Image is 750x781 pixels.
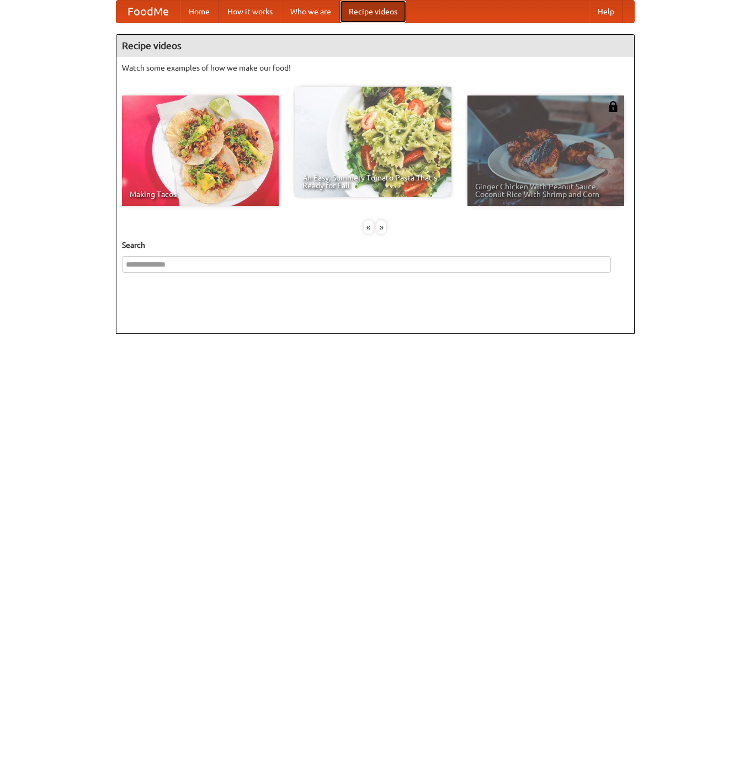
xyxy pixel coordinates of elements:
p: Watch some examples of how we make our food! [122,62,629,73]
span: An Easy, Summery Tomato Pasta That's Ready for Fall [302,174,444,189]
img: 483408.png [608,101,619,112]
div: » [376,220,386,234]
a: Making Tacos [122,95,279,206]
a: FoodMe [116,1,180,23]
a: How it works [219,1,281,23]
a: Home [180,1,219,23]
h5: Search [122,240,629,251]
a: Who we are [281,1,340,23]
a: Recipe videos [340,1,406,23]
a: An Easy, Summery Tomato Pasta That's Ready for Fall [295,87,451,197]
span: Making Tacos [130,190,271,198]
h4: Recipe videos [116,35,634,57]
div: « [364,220,374,234]
a: Help [589,1,623,23]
